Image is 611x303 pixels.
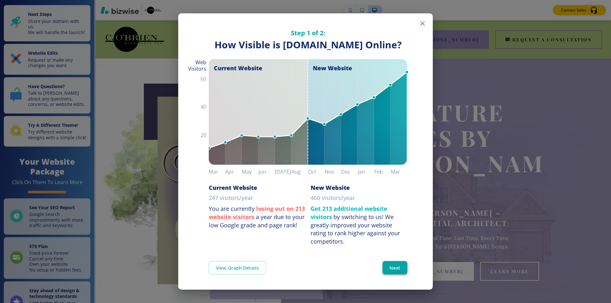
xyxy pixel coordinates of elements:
[308,167,325,176] h6: Oct
[311,213,400,245] div: We greatly improved your website rating to rank higher against your competitors.
[209,184,257,191] h6: Current Website
[225,167,242,176] h6: Apr
[391,167,407,176] h6: Mar
[209,167,225,176] h6: Mar
[311,194,355,202] p: 460 visitors/year
[311,184,350,191] h6: New Website
[341,167,358,176] h6: Dec
[311,205,407,246] p: by switching to us!
[242,167,258,176] h6: May
[209,205,305,221] strong: losing out on 213 website visitors
[209,194,253,202] p: 247 visitors/year
[325,167,341,176] h6: Nov
[258,167,275,176] h6: Jun
[311,205,387,221] strong: Get 213 additional website visitors
[209,205,305,229] p: You are currently a year due to your low Google grade and page rank!
[275,167,291,176] h6: [DATE]
[358,167,374,176] h6: Jan
[291,167,308,176] h6: Aug
[383,261,407,274] button: Next
[374,167,391,176] h6: Feb
[209,261,266,274] a: View Graph Details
